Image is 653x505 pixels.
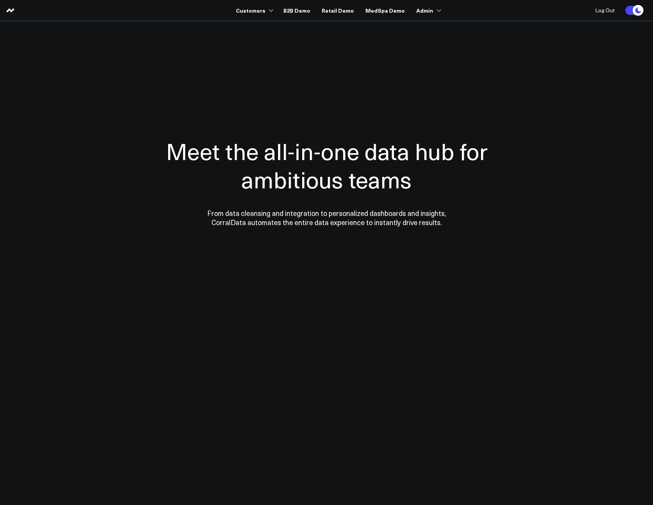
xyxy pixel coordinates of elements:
a: Admin [416,3,440,17]
h1: Meet the all-in-one data hub for ambitious teams [139,137,514,193]
a: Retail Demo [322,3,354,17]
a: MedSpa Demo [365,3,405,17]
a: B2B Demo [283,3,310,17]
p: From data cleansing and integration to personalized dashboards and insights, CorralData automates... [191,209,463,227]
a: Customers [236,3,272,17]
